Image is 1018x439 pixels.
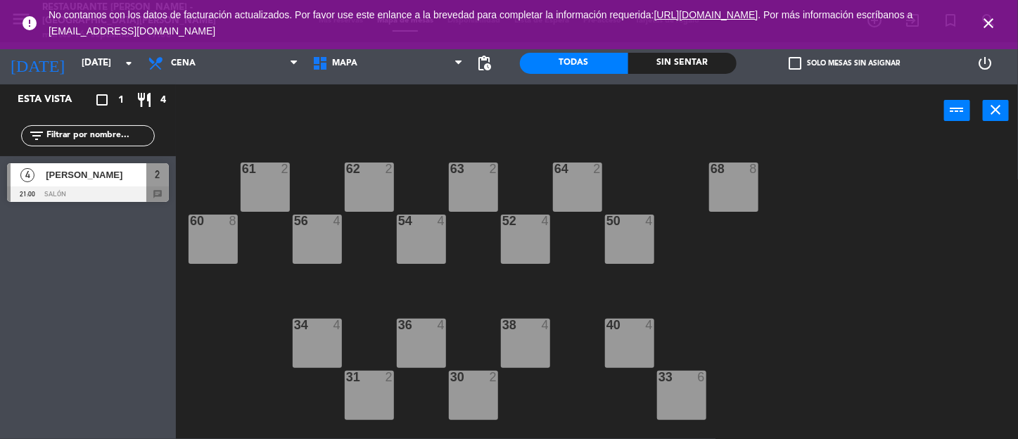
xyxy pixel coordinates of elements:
span: [PERSON_NAME] [46,167,146,182]
i: close [988,101,1005,118]
i: crop_square [94,91,110,108]
a: . Por más información escríbanos a [EMAIL_ADDRESS][DOMAIN_NAME] [49,9,913,37]
span: 2 [155,166,160,183]
div: 4 [646,319,654,331]
div: 8 [229,215,238,227]
div: 6 [698,371,706,383]
div: 4 [542,215,550,227]
i: close [980,15,997,32]
div: 2 [386,371,394,383]
a: [URL][DOMAIN_NAME] [654,9,758,20]
i: error [21,15,38,32]
div: 4 [542,319,550,331]
i: filter_list [28,127,45,144]
div: Esta vista [7,91,101,108]
div: 34 [294,319,295,331]
div: 62 [346,163,347,175]
span: Cena [171,58,196,68]
div: 33 [658,371,659,383]
div: 4 [438,215,446,227]
span: 4 [160,92,166,108]
div: Sin sentar [628,53,737,74]
div: 36 [398,319,399,331]
div: 4 [646,215,654,227]
div: 30 [450,371,451,383]
div: 4 [333,215,342,227]
input: Filtrar por nombre... [45,128,154,144]
i: power_input [949,101,966,118]
i: restaurant [136,91,153,108]
div: 40 [606,319,607,331]
div: 64 [554,163,555,175]
div: 4 [333,319,342,331]
button: power_input [944,100,970,121]
div: 2 [594,163,602,175]
div: 31 [346,371,347,383]
div: 4 [438,319,446,331]
div: 2 [490,371,498,383]
div: 38 [502,319,503,331]
span: 1 [118,92,124,108]
span: check_box_outline_blank [789,57,802,70]
div: 52 [502,215,503,227]
div: 56 [294,215,295,227]
div: Todas [520,53,628,74]
span: pending_actions [476,55,493,72]
div: 8 [750,163,758,175]
i: arrow_drop_down [120,55,137,72]
span: No contamos con los datos de facturación actualizados. Por favor use este enlance a la brevedad p... [49,9,913,37]
div: 63 [450,163,451,175]
span: Mapa [332,58,357,68]
div: 54 [398,215,399,227]
div: 68 [711,163,711,175]
button: close [983,100,1009,121]
i: power_settings_new [977,55,994,72]
div: 60 [190,215,191,227]
span: 4 [20,168,34,182]
div: 50 [606,215,607,227]
div: 2 [281,163,290,175]
label: Solo mesas sin asignar [789,57,901,70]
div: 61 [242,163,243,175]
div: 2 [490,163,498,175]
div: 2 [386,163,394,175]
